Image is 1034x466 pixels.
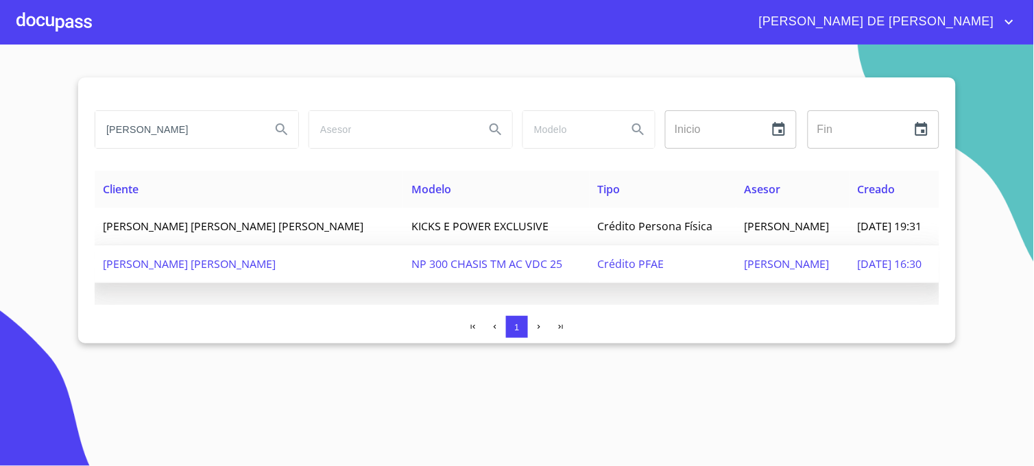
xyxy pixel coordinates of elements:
[411,219,549,234] span: KICKS E POWER EXCLUSIVE
[523,111,616,148] input: search
[506,316,528,338] button: 1
[514,322,519,332] span: 1
[265,113,298,146] button: Search
[95,111,260,148] input: search
[858,219,922,234] span: [DATE] 19:31
[858,256,922,271] span: [DATE] 16:30
[103,182,139,197] span: Cliente
[598,182,621,197] span: Tipo
[103,256,276,271] span: [PERSON_NAME] [PERSON_NAME]
[622,113,655,146] button: Search
[749,11,1018,33] button: account of current user
[745,256,830,271] span: [PERSON_NAME]
[858,182,895,197] span: Creado
[749,11,1001,33] span: [PERSON_NAME] DE [PERSON_NAME]
[745,219,830,234] span: [PERSON_NAME]
[103,219,363,234] span: [PERSON_NAME] [PERSON_NAME] [PERSON_NAME]
[479,113,512,146] button: Search
[745,182,781,197] span: Asesor
[309,111,474,148] input: search
[598,219,713,234] span: Crédito Persona Física
[598,256,664,271] span: Crédito PFAE
[411,256,562,271] span: NP 300 CHASIS TM AC VDC 25
[411,182,451,197] span: Modelo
